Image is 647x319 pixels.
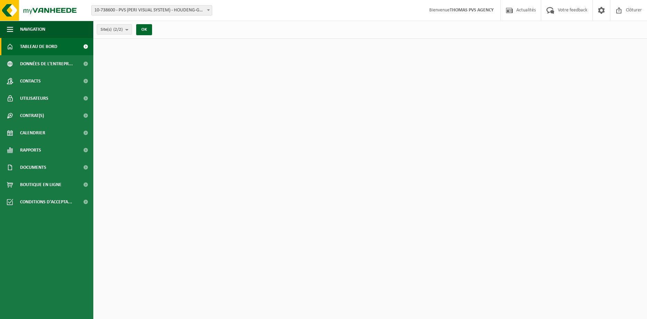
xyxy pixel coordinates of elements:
span: Contrat(s) [20,107,44,124]
span: Tableau de bord [20,38,57,55]
strong: THOMAS PVS AGENCY [450,8,494,13]
count: (2/2) [113,27,123,32]
span: Rapports [20,142,41,159]
span: Données de l'entrepr... [20,55,73,72]
span: Calendrier [20,124,45,142]
span: 10-738600 - PVS (PERI VISUAL SYSTEM) - HOUDENG-GOEGNIES [91,5,212,16]
span: Utilisateurs [20,90,48,107]
span: 10-738600 - PVS (PERI VISUAL SYSTEM) - HOUDENG-GOEGNIES [92,6,212,15]
span: Conditions d'accepta... [20,193,72,211]
span: Boutique en ligne [20,176,62,193]
span: Contacts [20,72,41,90]
button: OK [136,24,152,35]
span: Site(s) [101,25,123,35]
span: Navigation [20,21,45,38]
span: Documents [20,159,46,176]
button: Site(s)(2/2) [97,24,132,35]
